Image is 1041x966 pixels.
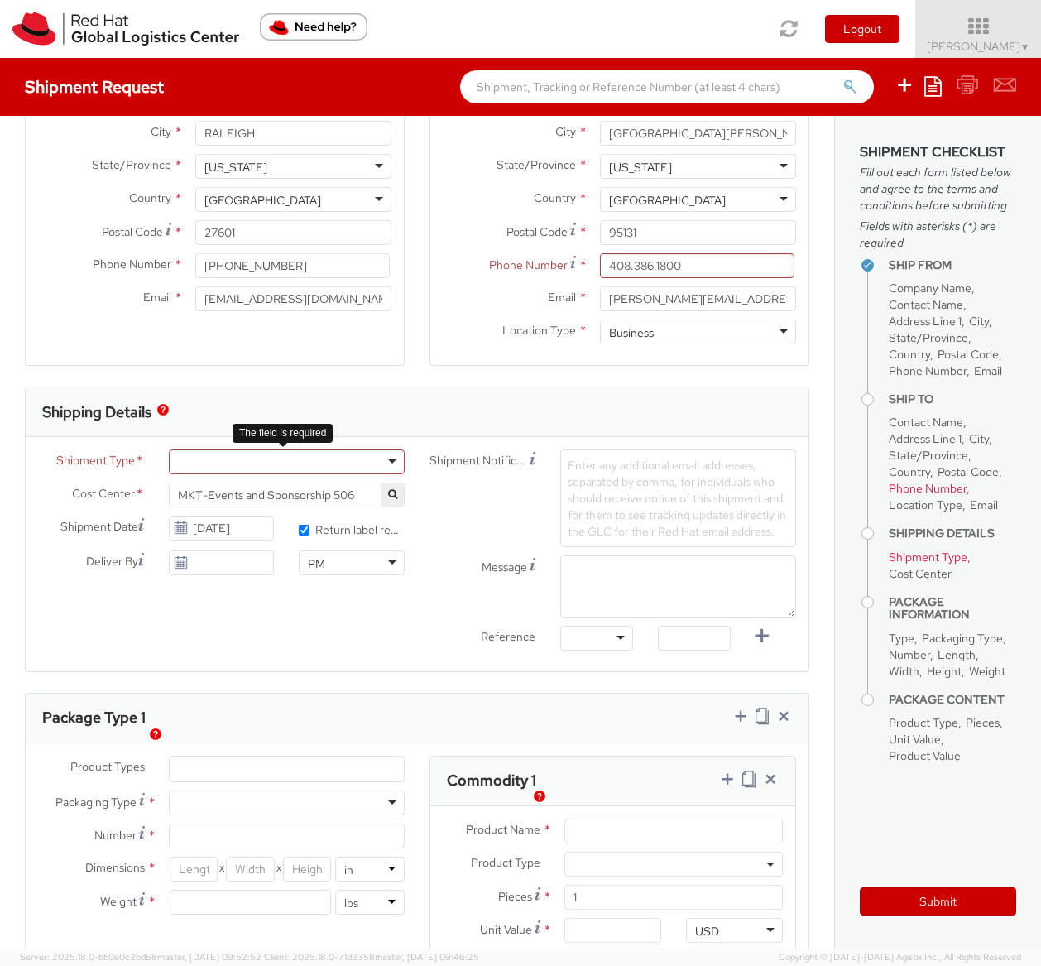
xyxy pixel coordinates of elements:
[938,347,999,362] span: Postal Code
[460,70,874,103] input: Shipment, Tracking or Reference Number (at least 4 chars)
[889,732,941,747] span: Unit Value
[889,415,963,430] span: Contact Name
[927,664,962,679] span: Height
[969,431,989,446] span: City
[226,857,275,882] input: Width
[860,145,1016,160] h3: Shipment Checklist
[779,951,1021,964] span: Copyright © [DATE]-[DATE] Agistix Inc., All Rights Reserved
[969,664,1005,679] span: Weight
[275,857,283,882] span: X
[497,157,576,172] span: State/Province
[889,330,968,345] span: State/Province
[489,257,568,272] span: Phone Number
[299,519,405,538] label: Return label required
[260,13,367,41] button: Need help?
[609,159,672,175] div: [US_STATE]
[860,887,1016,916] button: Submit
[969,314,989,329] span: City
[889,631,914,646] span: Type
[55,795,137,810] span: Packaging Type
[93,257,171,272] span: Phone Number
[42,709,146,726] h3: Package Type 1
[204,159,267,175] div: [US_STATE]
[889,481,967,496] span: Phone Number
[609,192,726,209] div: [GEOGRAPHIC_DATA]
[482,560,527,574] span: Message
[889,550,967,565] span: Shipment Type
[889,347,930,362] span: Country
[170,857,218,882] input: Length
[889,748,961,763] span: Product Value
[889,715,958,730] span: Product Type
[375,951,479,963] span: master, [DATE] 09:46:25
[25,78,164,96] h4: Shipment Request
[889,527,1016,540] h4: Shipping Details
[1020,41,1030,54] span: ▼
[889,431,962,446] span: Address Line 1
[927,39,1030,54] span: [PERSON_NAME]
[889,281,971,296] span: Company Name
[157,951,261,963] span: master, [DATE] 09:52:52
[218,857,226,882] span: X
[56,452,135,471] span: Shipment Type
[85,860,145,875] span: Dimensions
[60,518,138,536] span: Shipment Date
[264,951,479,963] span: Client: 2025.18.0-71d3358
[42,404,151,421] h3: Shipping Details
[889,297,963,312] span: Contact Name
[889,464,930,479] span: Country
[498,889,532,904] span: Pieces
[970,497,998,512] span: Email
[889,448,968,463] span: State/Province
[506,224,568,239] span: Postal Code
[86,553,138,570] span: Deliver By
[129,190,171,205] span: Country
[938,464,999,479] span: Postal Code
[502,323,576,338] span: Location Type
[889,259,1016,272] h4: Ship From
[94,828,137,843] span: Number
[204,192,321,209] div: [GEOGRAPHIC_DATA]
[555,124,576,139] span: City
[889,647,930,662] span: Number
[12,12,239,46] img: rh-logistics-00dfa346123c4ec078e1.svg
[825,15,899,43] button: Logout
[233,424,333,443] div: The field is required
[447,772,536,789] h3: Commodity 1
[169,483,405,507] span: MKT-Events and Sponsorship 506
[299,525,309,536] input: Return label required
[143,290,171,305] span: Email
[889,566,952,581] span: Cost Center
[860,164,1016,214] span: Fill out each form listed below and agree to the terms and conditions before submitting
[20,951,261,963] span: Server: 2025.18.0-bb0e0c2bd68
[72,485,135,504] span: Cost Center
[283,857,332,882] input: Height
[889,664,919,679] span: Width
[889,694,1016,706] h4: Package Content
[889,314,962,329] span: Address Line 1
[151,124,171,139] span: City
[938,647,976,662] span: Length
[860,218,1016,251] span: Fields with asterisks (*) are required
[609,324,654,341] div: Business
[100,894,137,909] span: Weight
[480,922,532,937] span: Unit Value
[548,290,576,305] span: Email
[889,497,962,512] span: Location Type
[466,822,540,837] span: Product Name
[568,458,786,539] span: Enter any additional email addresses, separated by comma, for individuals who should receive noti...
[70,759,145,774] span: Product Types
[922,631,1003,646] span: Packaging Type
[471,855,540,870] span: Product Type
[889,596,1016,622] h4: Package Information
[889,363,967,378] span: Phone Number
[966,715,1000,730] span: Pieces
[429,452,530,469] span: Shipment Notification
[178,488,396,502] span: MKT-Events and Sponsorship 506
[695,923,719,940] div: USD
[308,555,325,572] div: PM
[481,629,535,644] span: Reference
[974,363,1002,378] span: Email
[92,157,171,172] span: State/Province
[102,224,163,239] span: Postal Code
